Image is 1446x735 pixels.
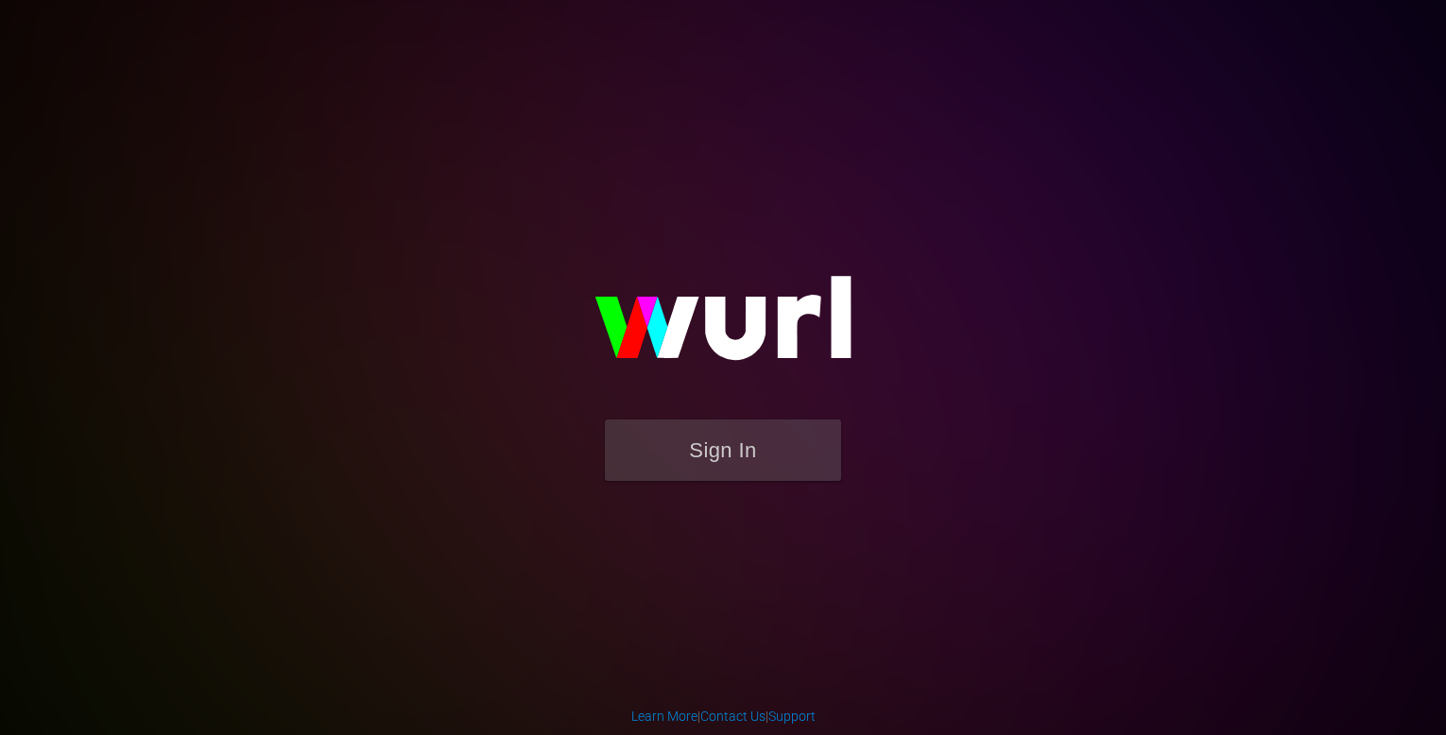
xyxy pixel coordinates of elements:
[534,235,912,419] img: wurl-logo-on-black-223613ac3d8ba8fe6dc639794a292ebdb59501304c7dfd60c99c58986ef67473.svg
[631,707,816,726] div: | |
[700,709,766,724] a: Contact Us
[768,709,816,724] a: Support
[605,419,841,481] button: Sign In
[631,709,697,724] a: Learn More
